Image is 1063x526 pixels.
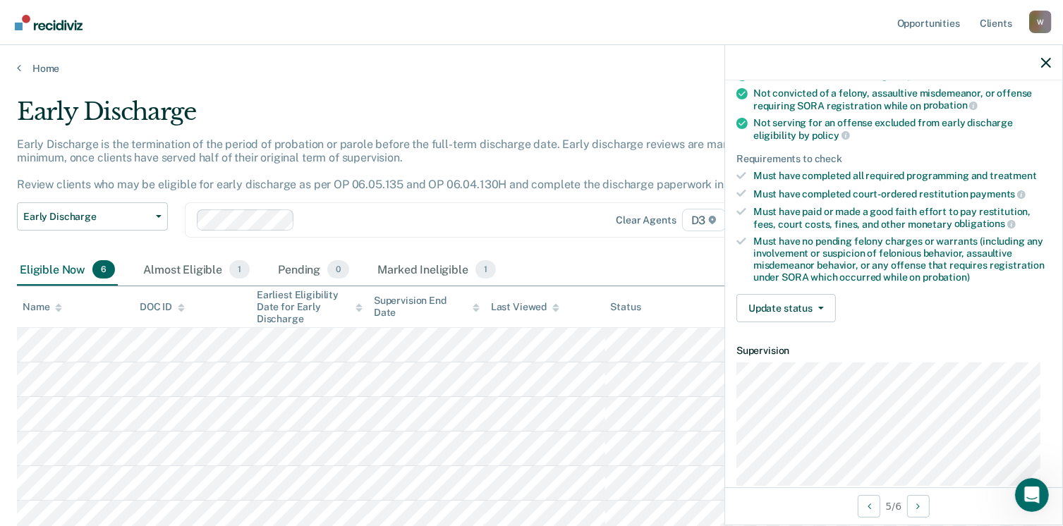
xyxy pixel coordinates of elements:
div: Almost Eligible [140,255,253,286]
span: obligations [954,218,1016,229]
div: 5 / 6 [725,487,1062,525]
div: Name [23,301,62,313]
dt: Supervision [736,345,1051,357]
span: payments [971,188,1026,200]
div: Must have completed all required programming and [753,170,1051,182]
div: W [1029,11,1052,33]
iframe: Intercom live chat [1015,478,1049,512]
span: D3 [682,209,727,231]
span: treatment [990,170,1037,181]
div: Must have paid or made a good faith effort to pay restitution, fees, court costs, fines, and othe... [753,206,1051,230]
div: Must have completed court-ordered restitution [753,188,1051,200]
span: 1 [475,260,496,279]
span: probation [923,99,978,111]
span: policy [812,130,850,141]
div: Early Discharge [17,97,814,137]
span: Early Discharge [23,211,150,223]
span: probation) [923,271,970,283]
span: 0 [327,260,349,279]
div: DOC ID [140,301,185,313]
span: 6 [92,260,115,279]
a: Home [17,62,1046,75]
div: Last Viewed [491,301,559,313]
button: Next Opportunity [907,495,930,518]
div: Marked Ineligible [375,255,499,286]
div: Earliest Eligibility Date for Early Discharge [257,289,363,324]
button: Profile dropdown button [1029,11,1052,33]
div: Must have no pending felony charges or warrants (including any involvement or suspicion of feloni... [753,236,1051,283]
div: Requirements to check [736,153,1051,165]
div: Not convicted of a felony, assaultive misdemeanor, or offense requiring SORA registration while on [753,87,1051,111]
button: Previous Opportunity [858,495,880,518]
p: Early Discharge is the termination of the period of probation or parole before the full-term disc... [17,137,775,192]
div: Clear agents [616,214,676,226]
div: Pending [275,255,352,286]
button: Update status [736,294,836,322]
div: Eligible Now [17,255,118,286]
span: 1 [229,260,250,279]
div: Not serving for an offense excluded from early discharge eligibility by [753,117,1051,141]
img: Recidiviz [15,15,83,30]
div: Supervision End Date [374,295,480,319]
div: Status [611,301,641,313]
